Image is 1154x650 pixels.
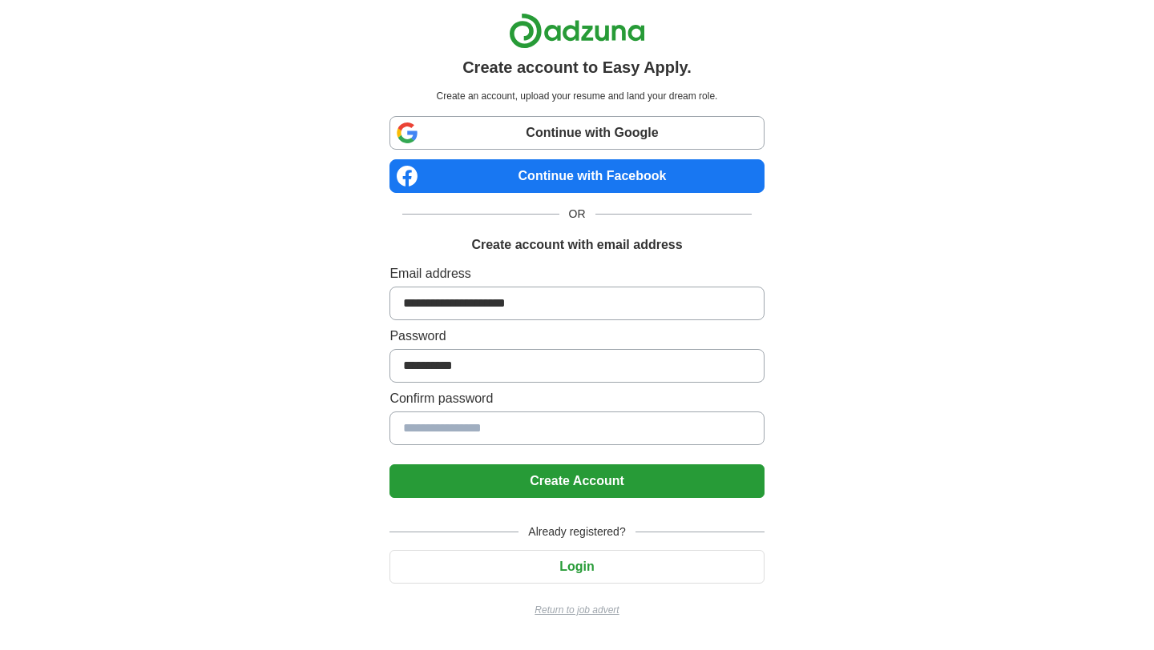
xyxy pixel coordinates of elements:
a: Return to job advert [389,603,764,617]
h1: Create account to Easy Apply. [462,55,692,79]
span: Already registered? [518,524,635,540]
a: Login [389,560,764,573]
h1: Create account with email address [471,235,682,255]
label: Email address [389,264,764,283]
span: OR [559,206,595,223]
label: Password [389,327,764,346]
button: Create Account [389,464,764,498]
label: Confirm password [389,389,764,408]
button: Login [389,550,764,584]
a: Continue with Facebook [389,159,764,193]
p: Create an account, upload your resume and land your dream role. [393,89,761,103]
a: Continue with Google [389,116,764,150]
img: Adzuna logo [509,13,645,49]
